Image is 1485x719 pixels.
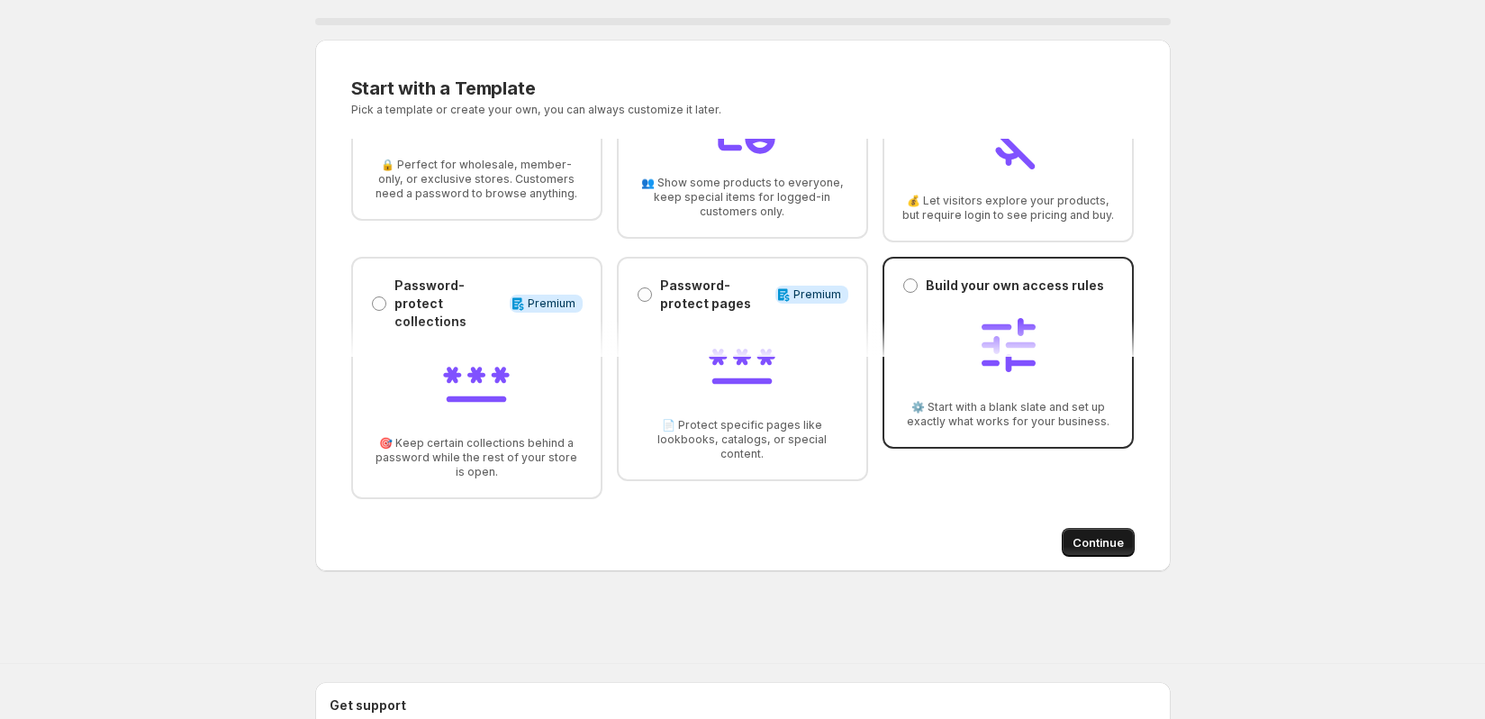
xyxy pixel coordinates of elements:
[330,696,1156,714] h2: Get support
[902,194,1114,223] span: 💰 Let visitors explore your products, but require login to see pricing and buy.
[394,277,503,331] p: Password-protect collections
[371,436,583,479] span: 🎯 Keep certain collections behind a password while the rest of your store is open.
[440,345,512,417] img: Password-protect collections
[973,309,1045,381] img: Build your own access rules
[528,296,575,311] span: Premium
[637,176,848,219] span: 👥 Show some products to everyone, keep special items for logged-in customers only.
[660,277,768,313] p: Password-protect pages
[351,103,921,117] p: Pick a template or create your own, you can always customize it later.
[793,287,841,302] span: Premium
[351,77,536,99] span: Start with a Template
[902,400,1114,429] span: ⚙️ Start with a blank slate and set up exactly what works for your business.
[706,327,778,399] img: Password-protect pages
[1062,528,1135,557] button: Continue
[973,103,1045,175] img: Everyone can browse, only members see prices
[637,418,848,461] span: 📄 Protect specific pages like lookbooks, catalogs, or special content.
[926,277,1104,295] p: Build your own access rules
[1073,533,1124,551] span: Continue
[371,158,583,201] span: 🔒 Perfect for wholesale, member-only, or exclusive stores. Customers need a password to browse an...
